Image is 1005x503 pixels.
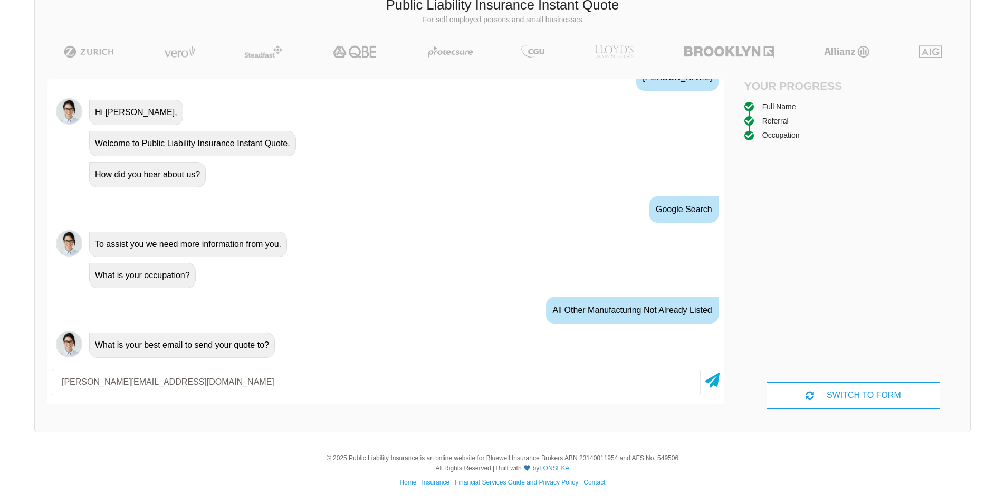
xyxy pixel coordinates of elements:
[583,479,605,486] a: Contact
[399,479,416,486] a: Home
[517,45,549,58] img: CGU | Public Liability Insurance
[679,45,778,58] img: Brooklyn | Public Liability Insurance
[56,98,82,125] img: Chatbot | PLI
[455,479,578,486] a: Financial Services Guide and Privacy Policy
[89,162,206,187] div: How did you hear about us?
[89,232,287,257] div: To assist you we need more information from you.
[819,45,875,58] img: Allianz | Public Liability Insurance
[327,45,384,58] img: QBE | Public Liability Insurance
[89,100,183,125] div: Hi [PERSON_NAME],
[589,45,639,58] img: LLOYD's | Public Liability Insurance
[762,129,800,141] div: Occupation
[744,79,854,92] h4: Your Progress
[539,464,569,472] a: FONSEKA
[59,45,119,58] img: Zurich | Public Liability Insurance
[89,333,275,358] div: What is your best email to send your quote to?
[649,196,719,223] div: Google Search
[767,382,940,409] div: SWITCH TO FORM
[915,45,946,58] img: AIG | Public Liability Insurance
[52,369,701,395] input: Your email
[56,331,82,357] img: Chatbot | PLI
[762,115,789,127] div: Referral
[43,15,962,25] p: For self employed persons and small businesses
[546,297,718,324] div: All Other Manufacturing Not already Listed
[56,230,82,257] img: Chatbot | PLI
[424,45,477,58] img: Protecsure | Public Liability Insurance
[240,45,286,58] img: Steadfast | Public Liability Insurance
[762,101,796,112] div: Full Name
[89,131,296,156] div: Welcome to Public Liability Insurance Instant Quote.
[159,45,200,58] img: Vero | Public Liability Insurance
[89,263,196,288] div: What is your occupation?
[422,479,449,486] a: Insurance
